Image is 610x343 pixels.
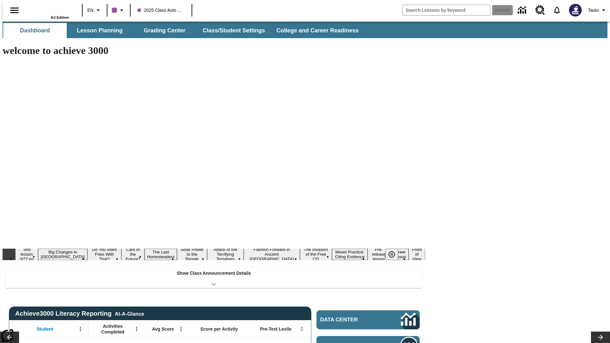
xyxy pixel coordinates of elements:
p: Show Class Announcement Details [177,270,251,277]
span: Activities Completed [92,323,134,335]
div: SubNavbar [3,22,607,38]
a: Data Center [316,310,420,329]
a: Notifications [549,2,565,18]
button: Slide 1 Test lesson 3/27 en [15,246,38,262]
button: Profile/Settings [586,4,610,16]
a: Resource Center, Will open in new tab [532,2,549,19]
button: Dashboard [3,23,67,38]
h1: welcome to achieve 3000 [3,45,425,57]
button: Open Menu [76,324,85,334]
a: Data Center [514,2,532,19]
button: Slide 13 Point of View [409,246,425,262]
span: Avg Score [152,326,174,332]
div: SubNavbar [3,23,364,38]
span: EN [87,7,93,14]
div: Home [28,2,69,19]
span: NJ Edition [51,16,69,19]
img: Avatar [569,4,582,17]
button: Pause [385,249,398,260]
button: Slide 9 The Invasion of the Free CD [300,246,332,262]
button: College and Career Readiness [271,23,364,38]
input: search field [403,5,490,15]
button: Slide 10 Mixed Practice: Citing Evidence [332,249,368,260]
span: Data Center [320,317,380,323]
a: Home [28,3,69,16]
span: Score per Activity [200,326,238,332]
button: Open Menu [297,324,307,334]
span: Achieve3000 Literacy Reporting [15,310,144,317]
div: Show Class Announcement Details [6,266,422,288]
span: Student [37,326,53,332]
button: Slide 5 The Last Homesteaders [145,249,177,260]
button: Slide 3 Do You Want Fries With That? [87,246,121,262]
button: Slide 4 Cars of the Future? [121,246,144,262]
button: Select a new avatar [565,2,586,18]
div: At-A-Glance [115,310,144,317]
button: Slide 6 Solar Power to the People [177,246,207,262]
button: Slide 2 Big Changes in Bhutan [38,249,87,260]
button: Open Menu [176,324,186,334]
span: 2025 Class Auto Grade 13 [138,7,185,14]
button: Slide 8 Fashion Forward in Ancient Rome [244,246,300,262]
button: Slide 11 Pre-release lesson [368,246,390,262]
button: Class/Student Settings [198,23,270,38]
button: Language: EN, Select a language [85,4,105,16]
div: Pause [385,249,404,260]
button: Class color is purple. Change class color [109,4,128,16]
button: Open Menu [132,324,141,334]
button: Grading Center [133,23,196,38]
button: Lesson Planning [68,23,132,38]
button: Lesson carousel, Next [591,332,610,343]
span: Tauto [588,7,599,14]
button: Open side menu [5,1,24,20]
span: Pre-Test Lexile [260,326,292,332]
button: Slide 7 Attack of the Terrifying Tomatoes [207,246,244,262]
